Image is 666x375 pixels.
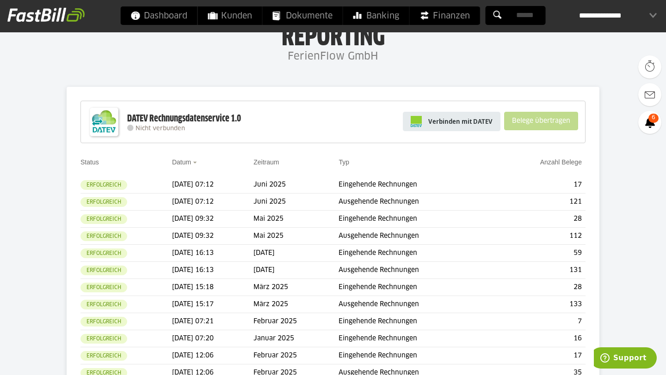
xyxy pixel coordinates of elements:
[172,176,253,194] td: [DATE] 07:12
[172,211,253,228] td: [DATE] 09:32
[80,317,127,327] sl-badge: Erfolgreich
[504,112,578,130] sl-button: Belege übertragen
[172,279,253,296] td: [DATE] 15:18
[339,211,496,228] td: Eingehende Rechnungen
[339,158,349,166] a: Typ
[193,162,199,163] img: sort_desc.gif
[253,313,339,330] td: Februar 2025
[80,334,127,344] sl-badge: Erfolgreich
[80,158,99,166] a: Status
[172,296,253,313] td: [DATE] 15:17
[172,228,253,245] td: [DATE] 09:32
[80,300,127,309] sl-badge: Erfolgreich
[80,248,127,258] sl-badge: Erfolgreich
[420,6,470,25] span: Finanzen
[253,347,339,364] td: Februar 2025
[121,6,197,25] a: Dashboard
[339,313,496,330] td: Eingehende Rechnungen
[7,7,85,22] img: fastbill_logo_white.png
[339,296,496,313] td: Ausgehende Rechnungen
[136,126,185,132] span: Nicht verbunden
[496,194,586,211] td: 121
[208,6,252,25] span: Kunden
[496,330,586,347] td: 16
[428,117,493,126] span: Verbinden mit DATEV
[80,351,127,361] sl-badge: Erfolgreich
[339,245,496,262] td: Eingehende Rechnungen
[80,180,127,190] sl-badge: Erfolgreich
[92,24,573,48] h1: Reporting
[253,158,279,166] a: Zeitraum
[172,245,253,262] td: [DATE] 16:13
[403,112,500,131] a: Verbinden mit DATEV
[496,211,586,228] td: 28
[353,6,399,25] span: Banking
[172,158,191,166] a: Datum
[131,6,187,25] span: Dashboard
[496,313,586,330] td: 7
[253,228,339,245] td: Mai 2025
[86,103,123,140] img: DATEV-Datenservice Logo
[263,6,343,25] a: Dokumente
[253,330,339,347] td: Januar 2025
[339,262,496,279] td: Ausgehende Rechnungen
[496,262,586,279] td: 131
[339,228,496,245] td: Ausgehende Rechnungen
[339,279,496,296] td: Eingehende Rechnungen
[339,330,496,347] td: Eingehende Rechnungen
[80,283,127,292] sl-badge: Erfolgreich
[411,116,422,127] img: pi-datev-logo-farbig-24.svg
[253,296,339,313] td: März 2025
[253,211,339,228] td: Mai 2025
[80,266,127,275] sl-badge: Erfolgreich
[339,194,496,211] td: Ausgehende Rechnungen
[172,313,253,330] td: [DATE] 07:21
[496,245,586,262] td: 59
[253,262,339,279] td: [DATE]
[638,111,661,134] a: 6
[273,6,333,25] span: Dokumente
[253,245,339,262] td: [DATE]
[172,194,253,211] td: [DATE] 07:12
[648,114,659,123] span: 6
[80,197,127,207] sl-badge: Erfolgreich
[253,176,339,194] td: Juni 2025
[172,330,253,347] td: [DATE] 07:20
[80,214,127,224] sl-badge: Erfolgreich
[496,176,586,194] td: 17
[594,347,657,370] iframe: Öffnet ein Widget, in dem Sie weitere Informationen finden
[339,347,496,364] td: Eingehende Rechnungen
[172,262,253,279] td: [DATE] 16:13
[253,279,339,296] td: März 2025
[496,279,586,296] td: 28
[410,6,480,25] a: Finanzen
[80,231,127,241] sl-badge: Erfolgreich
[198,6,262,25] a: Kunden
[253,194,339,211] td: Juni 2025
[496,296,586,313] td: 133
[540,158,582,166] a: Anzahl Belege
[343,6,409,25] a: Banking
[496,228,586,245] td: 112
[339,176,496,194] td: Eingehende Rechnungen
[172,347,253,364] td: [DATE] 12:06
[127,113,241,125] div: DATEV Rechnungsdatenservice 1.0
[496,347,586,364] td: 17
